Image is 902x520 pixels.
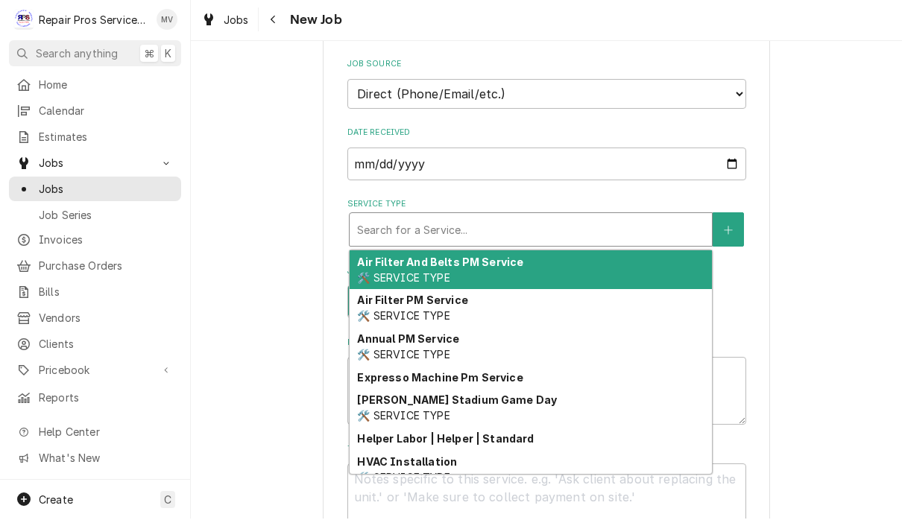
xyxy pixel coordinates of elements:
span: Home [39,78,174,94]
span: Clients [39,337,174,353]
span: Calendar [39,104,174,120]
a: Reports [9,387,181,411]
span: Jobs [39,183,174,198]
span: Help Center [39,425,172,441]
a: Job Series [9,204,181,229]
span: Pricebook [39,364,151,379]
a: Jobs [195,9,255,34]
a: Go to Help Center [9,421,181,446]
a: Go to Jobs [9,152,181,177]
span: 🛠️ SERVICE TYPE [357,472,450,485]
span: K [165,47,171,63]
a: Invoices [9,229,181,253]
a: Go to What's New [9,447,181,472]
span: New Job [286,11,342,31]
strong: Annual PM Service [357,334,459,346]
span: Vendors [39,311,174,327]
span: 🛠️ SERVICE TYPE [357,273,450,285]
a: Vendors [9,307,181,332]
strong: Air Filter And Belts PM Service [357,257,523,270]
div: MV [157,10,177,31]
input: yyyy-mm-dd [347,149,746,182]
span: Invoices [39,233,174,249]
button: Create New Service [713,214,744,248]
span: C [164,493,171,509]
strong: HVAC Installation [357,457,457,469]
span: Estimates [39,130,174,146]
svg: Create New Service [724,226,733,237]
a: Calendar [9,100,181,124]
a: Purchase Orders [9,255,181,279]
div: Repair Pros Services Inc's Avatar [13,10,34,31]
div: Reason For Call [347,338,746,426]
span: What's New [39,451,172,467]
strong: [PERSON_NAME] Stadium Game Day [357,395,557,408]
a: Bills [9,281,181,305]
label: Service Type [347,200,746,212]
span: Bills [39,285,174,301]
span: Create [39,495,73,507]
label: Date Received [347,128,746,140]
a: Home [9,74,181,98]
a: Estimates [9,126,181,150]
a: Go to Pricebook [9,359,181,384]
span: Jobs [39,156,151,172]
div: Date Received [347,128,746,181]
span: Purchase Orders [39,259,174,275]
div: Service Type [347,200,746,248]
button: Navigate back [262,9,286,33]
a: Jobs [9,178,181,203]
span: 🛠️ SERVICE TYPE [357,311,450,323]
label: Job Source [347,60,746,72]
label: Job Type [347,267,746,279]
span: 🛠️ SERVICE TYPE [357,349,450,362]
a: Clients [9,333,181,358]
div: Job Type [347,267,746,320]
strong: Helper Labor | Helper | Standard [357,434,534,446]
button: Search anything⌘K [9,42,181,68]
label: Reason For Call [347,338,746,350]
span: ⌘ [144,47,154,63]
label: Technician Instructions [347,445,746,457]
strong: Expresso Machine Pm Service [357,372,523,385]
span: Job Series [39,209,174,224]
div: R [13,10,34,31]
div: Job Source [347,60,746,110]
span: Search anything [36,47,118,63]
div: Repair Pros Services Inc [39,13,148,29]
span: Reports [39,391,174,407]
div: Mindy Volker's Avatar [157,10,177,31]
strong: Air Filter PM Service [357,295,467,308]
span: 🛠️ SERVICE TYPE [357,410,450,423]
span: Jobs [224,13,249,29]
